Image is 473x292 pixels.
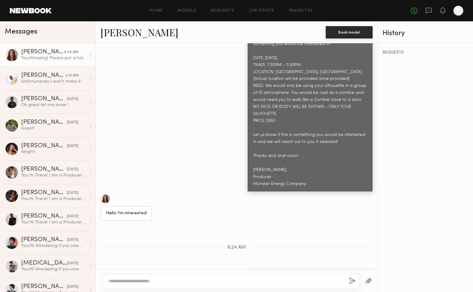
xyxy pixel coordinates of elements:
[67,214,78,219] div: [DATE]
[21,266,86,272] div: You: Hi! Wondering if you saw my above message. We would love to have you!
[227,245,246,250] span: 6:24 AM
[67,190,78,196] div: [DATE]
[64,49,78,55] div: 6:24 AM
[21,173,86,178] div: You: Hi There! I am a Producer for Monster Energy and we are looking for some talent for an upcom...
[21,126,86,131] div: Great!
[21,243,86,249] div: You: Hi! Wondering if you saw my above message. We would love to have you!
[21,196,86,202] div: You: Hi There! I am a Producer for Monster Energy and we are looking for some talent for an upcom...
[326,26,373,38] button: Book model
[21,149,86,155] div: Alright!
[211,9,235,13] a: Requests
[149,9,163,13] a: Home
[289,9,313,13] a: Favorites
[21,119,67,126] div: [PERSON_NAME]
[67,167,78,173] div: [DATE]
[21,213,67,219] div: [PERSON_NAME]
[21,55,86,61] div: You: Amazing! Please put a hold on and we will get back to you with more information.
[65,73,78,79] div: 4:13 AM
[21,79,86,84] div: Unfortunately I won’t make it
[21,96,67,102] div: [PERSON_NAME]
[326,29,373,34] a: Book model
[21,49,64,55] div: [PERSON_NAME]
[178,9,196,13] a: Models
[21,284,67,290] div: [PERSON_NAME]
[21,237,67,243] div: [PERSON_NAME]
[21,219,86,225] div: You: Hi There! I am a Producer for Monster Energy and we are looking for some talent for an upcom...
[67,96,78,102] div: [DATE]
[67,284,78,290] div: [DATE]
[21,190,67,196] div: [PERSON_NAME]
[21,143,67,149] div: [PERSON_NAME]
[106,210,147,217] div: Hello I’m interested
[21,73,65,79] div: [PERSON_NAME]
[67,237,78,243] div: [DATE]
[67,120,78,126] div: [DATE]
[383,51,468,55] div: REQUESTS
[67,261,78,266] div: [DATE]
[21,102,86,108] div: Ok great let me know !
[249,9,275,13] a: Job Posts
[383,30,468,37] div: History
[5,28,37,35] span: Messages
[21,166,67,173] div: [PERSON_NAME]
[453,6,463,16] a: K
[100,26,178,39] a: [PERSON_NAME]
[21,260,67,266] div: [MEDICAL_DATA][PERSON_NAME]
[67,143,78,149] div: [DATE]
